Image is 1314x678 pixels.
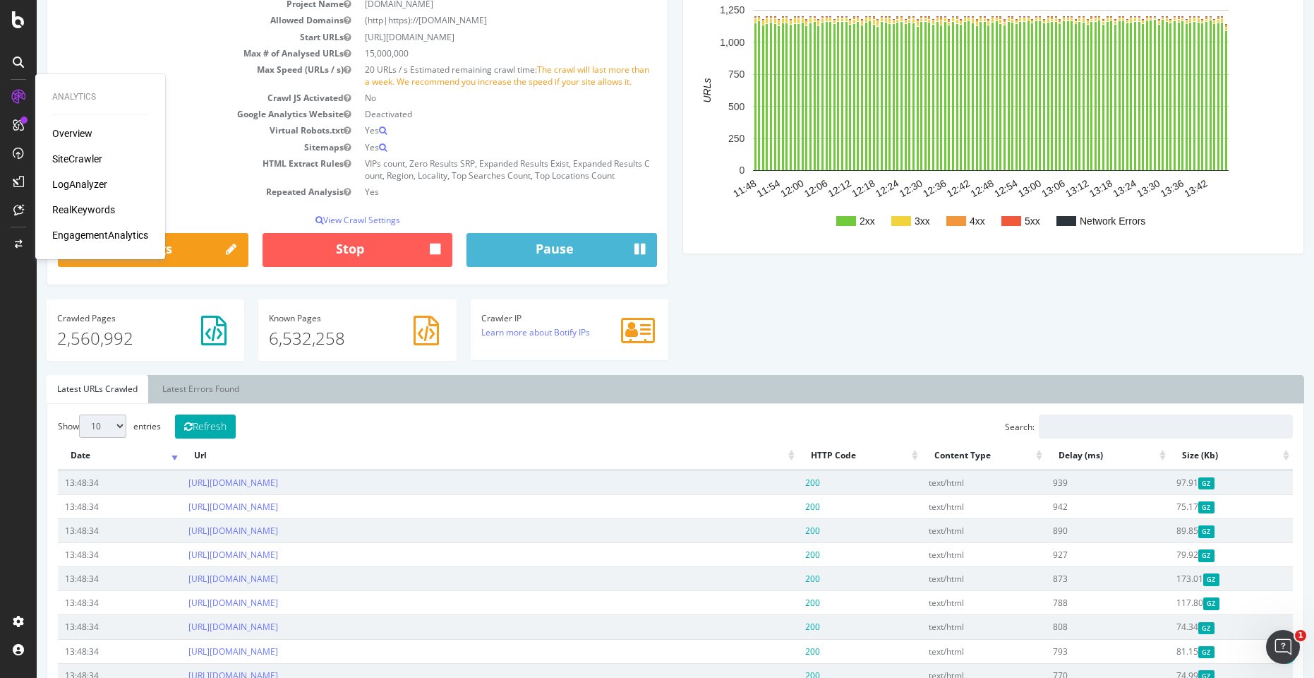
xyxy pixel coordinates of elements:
[152,501,241,513] a: [URL][DOMAIN_NAME]
[768,477,783,489] span: 200
[768,646,783,658] span: 200
[321,29,621,45] td: [URL][DOMAIN_NAME]
[1133,542,1256,566] td: 79.92
[321,45,621,61] td: 15,000,000
[1167,573,1183,585] span: Gzipped Content
[1009,590,1133,614] td: 788
[321,155,621,184] td: VIPs count, Zero Results SRP, Expanded Results Exist, Expanded Results Count, Region, Locality, T...
[21,470,145,494] td: 13:48:34
[445,326,553,338] a: Learn more about Botify IPs
[52,126,92,141] a: Overview
[321,106,621,122] td: Deactivated
[1002,415,1256,439] input: Search:
[988,215,1003,227] text: 5xx
[768,549,783,561] span: 200
[884,177,912,199] text: 12:36
[21,29,321,45] td: Start URLs
[52,177,107,191] div: LogAnalyzer
[21,90,321,106] td: Crawl JS Activated
[980,177,1007,199] text: 13:00
[1122,177,1150,199] text: 13:36
[21,614,145,638] td: 13:48:34
[21,61,321,90] td: Max Speed (URLs / s)
[152,549,241,561] a: [URL][DOMAIN_NAME]
[52,152,102,166] div: SiteCrawler
[1162,622,1178,634] span: Gzipped Content
[1009,639,1133,663] td: 793
[232,314,409,323] h4: Pages Known
[21,566,145,590] td: 13:48:34
[885,614,1008,638] td: text/html
[152,621,241,633] a: [URL][DOMAIN_NAME]
[683,37,708,48] text: 1,000
[321,90,621,106] td: No
[665,78,676,103] text: URLs
[692,133,709,144] text: 250
[1133,518,1256,542] td: 89.85
[21,122,321,138] td: Virtual Robots.txt
[768,525,783,537] span: 200
[885,442,1008,470] th: Content Type: activate to sort column ascending
[1098,177,1126,199] text: 13:30
[1162,525,1178,537] span: Gzipped Content
[21,214,620,226] p: View Crawl Settings
[1162,501,1178,513] span: Gzipped Content
[1043,215,1109,227] text: Network Errors
[1133,590,1256,614] td: 117.80
[1266,630,1300,664] iframe: Intercom live chat
[768,501,783,513] span: 200
[933,215,948,227] text: 4xx
[1145,177,1173,199] text: 13:42
[718,177,746,199] text: 11:54
[683,5,708,16] text: 1,250
[885,494,1008,518] td: text/html
[692,101,709,112] text: 500
[321,139,621,155] td: Yes
[1133,442,1256,470] th: Size (Kb): activate to sort column ascending
[52,203,115,217] a: RealKeywords
[860,177,888,199] text: 12:30
[21,415,124,438] label: Show entries
[1009,494,1133,518] td: 942
[21,590,145,614] td: 13:48:34
[1133,470,1256,494] td: 97.91
[321,122,621,138] td: Yes
[1162,477,1178,489] span: Gzipped Content
[932,177,959,199] text: 12:48
[145,442,761,470] th: Url: activate to sort column ascending
[1074,177,1102,199] text: 13:24
[1133,639,1256,663] td: 81.15
[823,215,838,227] text: 2xx
[885,518,1008,542] td: text/html
[694,177,722,199] text: 11:48
[21,518,145,542] td: 13:48:34
[152,525,241,537] a: [URL][DOMAIN_NAME]
[10,375,111,403] a: Latest URLs Crawled
[1009,566,1133,590] td: 873
[885,542,1008,566] td: text/html
[813,177,840,199] text: 12:18
[21,442,145,470] th: Date: activate to sort column ascending
[21,494,145,518] td: 13:48:34
[21,542,145,566] td: 13:48:34
[968,415,1256,439] label: Search:
[52,228,148,242] a: EngagementAnalytics
[52,91,148,103] div: Analytics
[885,590,1008,614] td: text/html
[1167,597,1183,609] span: Gzipped Content
[152,477,241,489] a: [URL][DOMAIN_NAME]
[703,165,709,177] text: 0
[321,184,621,200] td: Yes
[152,646,241,658] a: [URL][DOMAIN_NAME]
[1133,494,1256,518] td: 75.17
[761,442,885,470] th: HTTP Code: activate to sort column ascending
[742,177,769,199] text: 12:00
[1162,646,1178,658] span: Gzipped Content
[21,155,321,184] td: HTML Extract Rules
[885,566,1008,590] td: text/html
[20,314,197,323] h4: Pages Crawled
[138,415,199,439] button: Refresh
[768,573,783,585] span: 200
